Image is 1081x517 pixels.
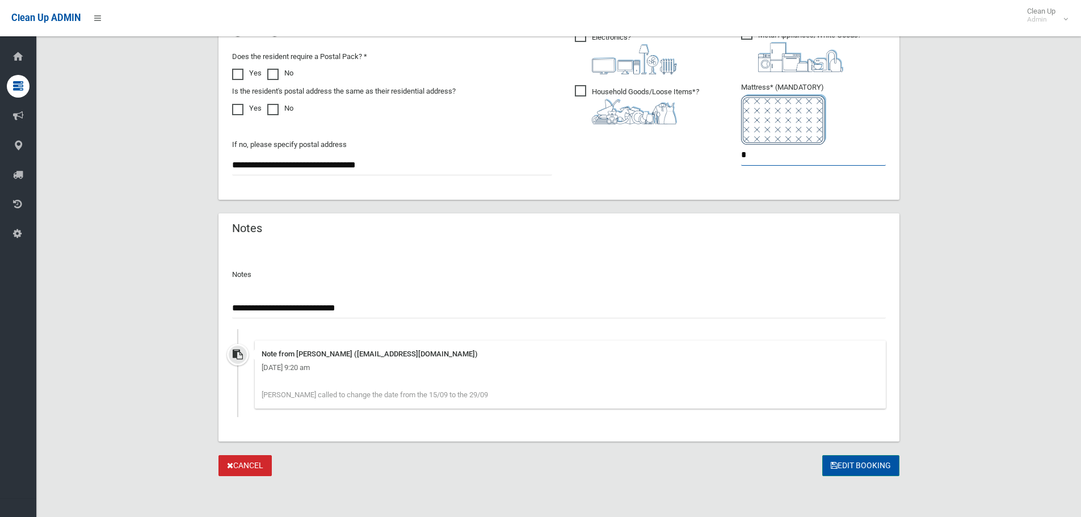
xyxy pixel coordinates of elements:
p: Notes [232,268,886,281]
span: [PERSON_NAME] called to change the date from the 15/09 to the 29/09 [262,390,488,399]
div: Note from [PERSON_NAME] ([EMAIL_ADDRESS][DOMAIN_NAME]) [262,347,879,361]
img: 36c1b0289cb1767239cdd3de9e694f19.png [758,42,843,72]
div: [DATE] 9:20 am [262,361,879,375]
span: Household Goods/Loose Items* [575,85,699,124]
small: Admin [1027,15,1055,24]
span: Clean Up ADMIN [11,12,81,23]
label: No [267,102,293,115]
span: Electronics [575,31,677,74]
img: e7408bece873d2c1783593a074e5cb2f.png [741,94,826,145]
a: Cancel [218,455,272,476]
span: Metal Appliances/White Goods [741,28,861,72]
label: Yes [232,102,262,115]
label: If no, please specify postal address [232,138,347,152]
img: b13cc3517677393f34c0a387616ef184.png [592,99,677,124]
button: Edit Booking [822,455,899,476]
label: Is the resident's postal address the same as their residential address? [232,85,456,98]
img: 394712a680b73dbc3d2a6a3a7ffe5a07.png [592,44,677,74]
i: ? [592,33,677,74]
header: Notes [218,217,276,239]
span: Clean Up [1021,7,1067,24]
i: ? [758,31,861,72]
label: Yes [232,66,262,80]
i: ? [592,87,699,124]
span: Mattress* (MANDATORY) [741,83,886,145]
label: No [267,66,293,80]
label: Does the resident require a Postal Pack? * [232,50,367,64]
